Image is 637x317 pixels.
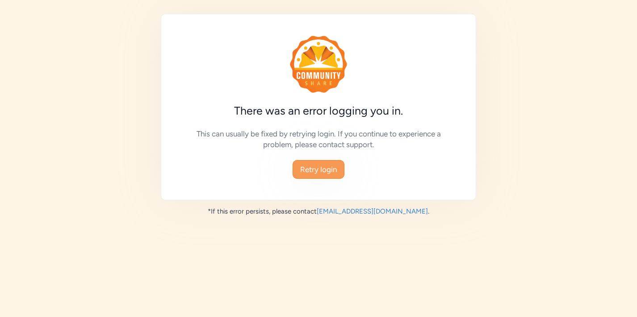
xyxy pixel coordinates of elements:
span: Retry login [300,164,337,175]
img: logo [290,36,347,93]
div: This can usually be fixed by retrying login. If you continue to experience a problem, please cont... [183,128,454,150]
div: *If this error persists, please contact . [161,207,476,216]
h1: There was an error logging you in. [183,103,454,118]
button: Retry login [293,160,344,179]
a: [EMAIL_ADDRESS][DOMAIN_NAME] [317,207,428,215]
